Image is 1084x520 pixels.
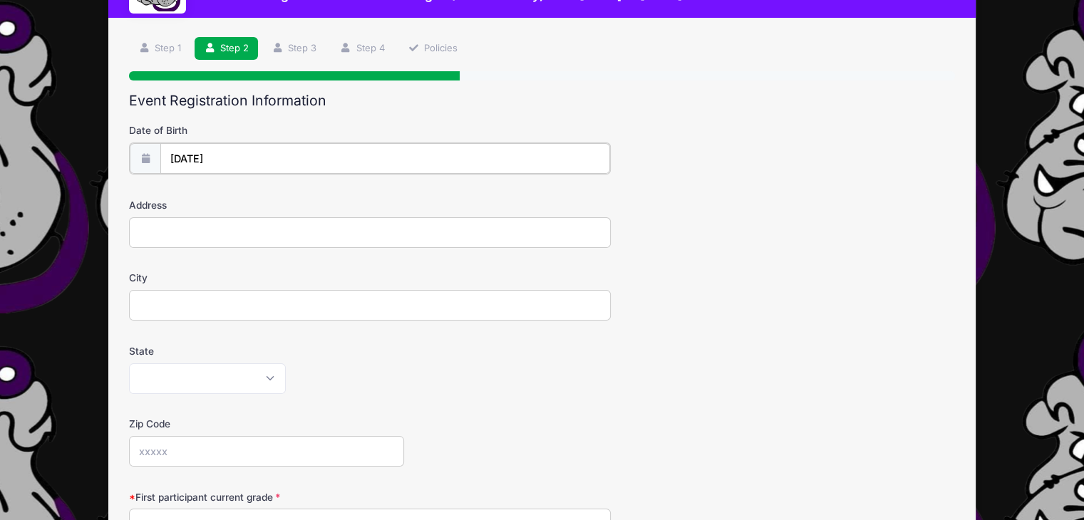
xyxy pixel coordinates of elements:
label: City [129,271,404,285]
h2: Event Registration Information [129,93,955,109]
a: Step 4 [331,37,394,61]
a: Policies [398,37,467,61]
a: Step 2 [195,37,258,61]
a: Step 3 [263,37,326,61]
input: mm/dd/yyyy [160,143,610,174]
label: Date of Birth [129,123,404,137]
label: State [129,344,404,358]
input: xxxxx [129,436,404,467]
label: First participant current grade [129,490,404,504]
label: Address [129,198,404,212]
label: Zip Code [129,417,404,431]
a: Step 1 [129,37,190,61]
